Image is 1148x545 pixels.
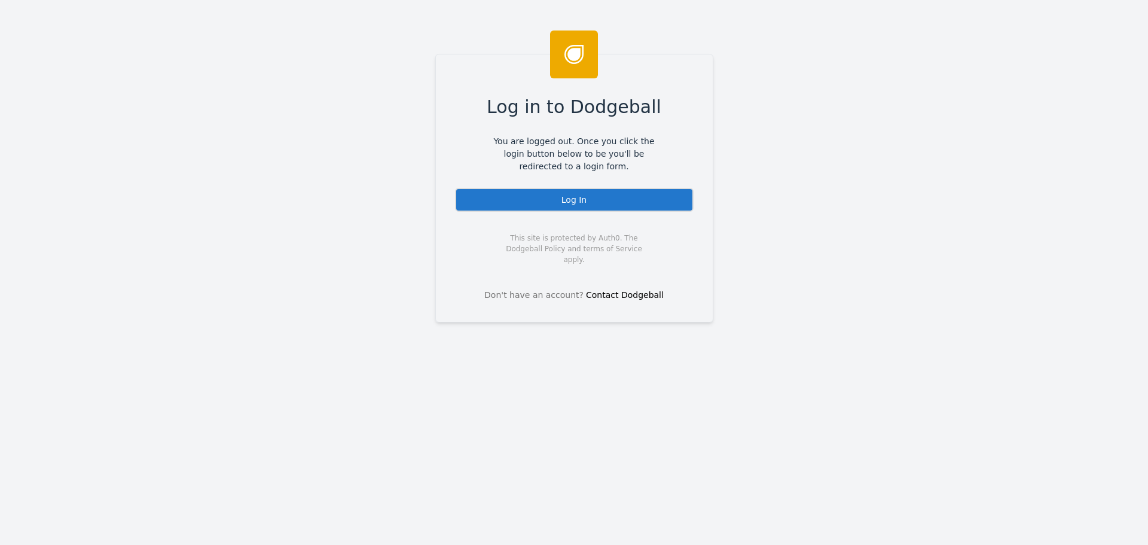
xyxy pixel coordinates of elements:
div: Log In [455,188,694,212]
a: Contact Dodgeball [586,290,664,300]
span: This site is protected by Auth0. The Dodgeball Policy and terms of Service apply. [496,233,653,265]
span: Don't have an account? [484,289,584,302]
span: Log in to Dodgeball [487,93,661,120]
span: You are logged out. Once you click the login button below to be you'll be redirected to a login f... [485,135,664,173]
